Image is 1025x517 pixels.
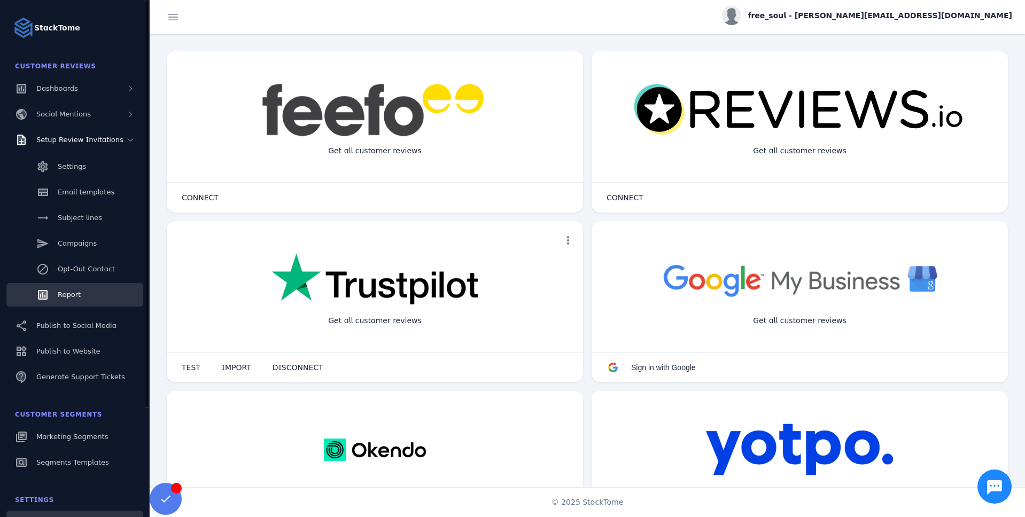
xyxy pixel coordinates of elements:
span: Email templates [58,188,114,196]
img: reviewsio.svg [633,83,967,137]
button: IMPORT [211,357,262,378]
button: Sign in with Google [596,357,706,378]
span: Report [58,291,81,299]
a: Campaigns [6,232,143,255]
a: Marketing Segments [6,425,143,449]
img: trustpilot.png [271,253,478,307]
span: Publish to Social Media [36,322,117,330]
img: yotpo.png [705,423,894,476]
a: Settings [6,155,143,178]
span: Settings [15,496,54,504]
img: feefo.png [260,83,490,137]
span: CONNECT [182,194,219,201]
a: Publish to Website [6,340,143,363]
img: Logo image [13,17,34,38]
span: Subject lines [58,214,102,222]
span: TEST [182,364,200,371]
a: Email templates [6,181,143,204]
span: Campaigns [58,239,97,247]
div: Get all customer reviews [744,137,855,165]
span: Opt-Out Contact [58,265,115,273]
span: Setup Review Invitations [36,136,123,144]
a: Generate Support Tickets [6,365,143,389]
span: Social Mentions [36,110,91,118]
a: Publish to Social Media [6,314,143,338]
span: Dashboards [36,84,78,92]
button: more [557,230,579,251]
button: DISCONNECT [262,357,334,378]
span: Customer Segments [15,411,102,418]
span: Generate Support Tickets [36,373,125,381]
span: CONNECT [607,194,643,201]
span: Segments Templates [36,458,109,466]
span: Sign in with Google [631,363,696,372]
div: Get all customer reviews [320,137,430,165]
img: okendo.webp [324,423,426,476]
span: © 2025 StackTome [552,497,624,508]
img: profile.jpg [722,6,741,25]
a: Segments Templates [6,451,143,474]
a: Opt-Out Contact [6,257,143,281]
span: free_soul - [PERSON_NAME][EMAIL_ADDRESS][DOMAIN_NAME] [748,10,1012,21]
span: Settings [58,162,86,170]
span: IMPORT [222,364,251,371]
div: Get all customer reviews [320,476,430,505]
span: Customer Reviews [15,62,96,70]
span: DISCONNECT [273,364,323,371]
span: Marketing Segments [36,433,108,441]
button: CONNECT [596,187,654,208]
a: Subject lines [6,206,143,230]
button: TEST [171,357,211,378]
div: Get all customer reviews [744,476,855,505]
div: Get all customer reviews [320,307,430,335]
span: Publish to Website [36,347,100,355]
strong: StackTome [34,22,80,34]
button: free_soul - [PERSON_NAME][EMAIL_ADDRESS][DOMAIN_NAME] [722,6,1012,25]
a: Report [6,283,143,307]
button: CONNECT [171,187,229,208]
img: googlebusiness.png [656,253,943,307]
div: Get all customer reviews [744,307,855,335]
